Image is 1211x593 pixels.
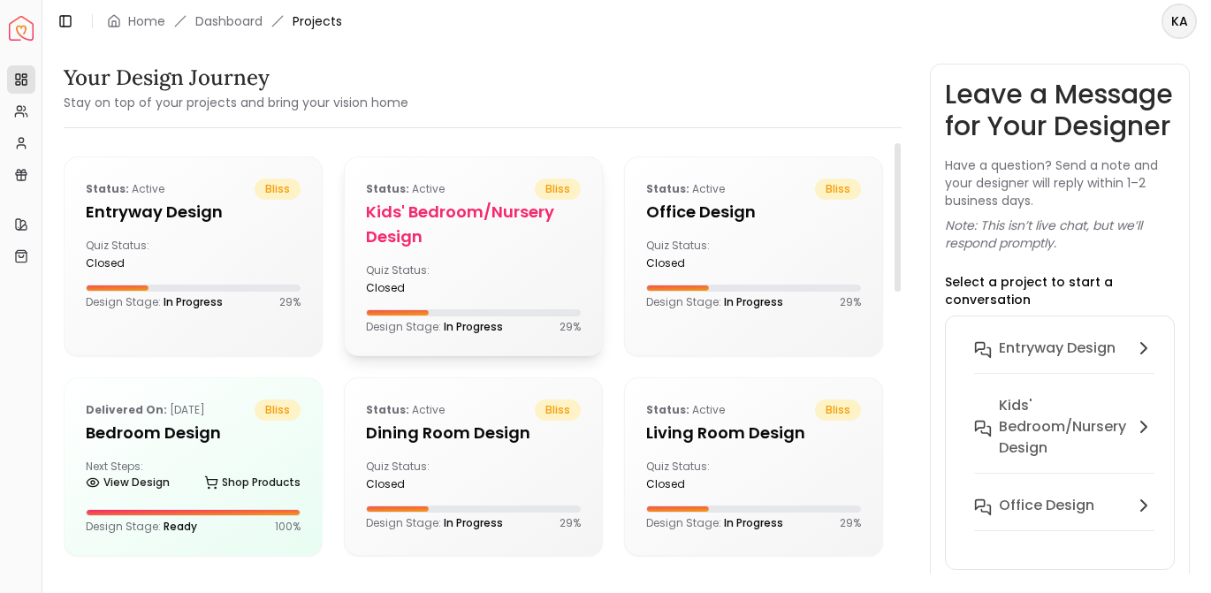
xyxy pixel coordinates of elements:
[646,399,725,421] p: active
[366,516,503,530] p: Design Stage:
[128,12,165,30] a: Home
[535,179,581,200] span: bliss
[366,320,503,334] p: Design Stage:
[999,395,1126,459] h6: Kids' Bedroom/Nursery design
[646,256,747,270] div: closed
[366,421,581,445] h5: Dining Room design
[366,399,445,421] p: active
[815,399,861,421] span: bliss
[366,263,467,295] div: Quiz Status:
[960,331,1169,388] button: entryway design
[86,295,223,309] p: Design Stage:
[86,470,170,495] a: View Design
[999,552,1117,574] h6: Bedroom design
[366,402,409,417] b: Status:
[86,460,301,495] div: Next Steps:
[64,64,408,92] h3: Your Design Journey
[195,12,263,30] a: Dashboard
[1161,4,1197,39] button: KA
[164,519,197,534] span: Ready
[444,319,503,334] span: In Progress
[960,388,1169,488] button: Kids' Bedroom/Nursery design
[107,12,342,30] nav: breadcrumb
[366,281,467,295] div: closed
[86,239,187,270] div: Quiz Status:
[646,402,689,417] b: Status:
[840,295,861,309] p: 29 %
[86,256,187,270] div: closed
[204,470,301,495] a: Shop Products
[1163,5,1195,37] span: KA
[945,156,1176,209] p: Have a question? Send a note and your designer will reply within 1–2 business days.
[9,16,34,41] a: Spacejoy
[646,239,747,270] div: Quiz Status:
[815,179,861,200] span: bliss
[560,320,581,334] p: 29 %
[86,402,167,417] b: Delivered on:
[366,179,445,200] p: active
[840,516,861,530] p: 29 %
[646,477,747,491] div: closed
[945,273,1176,308] p: Select a project to start a conversation
[366,477,467,491] div: closed
[275,520,301,534] p: 100 %
[255,179,301,200] span: bliss
[646,181,689,196] b: Status:
[535,399,581,421] span: bliss
[86,520,197,534] p: Design Stage:
[86,179,164,200] p: active
[560,516,581,530] p: 29 %
[279,295,301,309] p: 29 %
[960,488,1169,545] button: Office design
[86,181,129,196] b: Status:
[9,16,34,41] img: Spacejoy Logo
[86,200,301,224] h5: entryway design
[255,399,301,421] span: bliss
[724,294,783,309] span: In Progress
[86,399,205,421] p: [DATE]
[86,421,301,445] h5: Bedroom design
[64,94,408,111] small: Stay on top of your projects and bring your vision home
[366,181,409,196] b: Status:
[646,460,747,491] div: Quiz Status:
[366,200,581,249] h5: Kids' Bedroom/Nursery design
[646,516,783,530] p: Design Stage:
[999,338,1116,359] h6: entryway design
[945,79,1176,142] h3: Leave a Message for Your Designer
[164,294,223,309] span: In Progress
[724,515,783,530] span: In Progress
[646,200,861,224] h5: Office design
[945,217,1176,252] p: Note: This isn’t live chat, but we’ll respond promptly.
[999,495,1094,516] h6: Office design
[646,179,725,200] p: active
[646,421,861,445] h5: Living Room design
[444,515,503,530] span: In Progress
[293,12,342,30] span: Projects
[366,460,467,491] div: Quiz Status:
[646,295,783,309] p: Design Stage:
